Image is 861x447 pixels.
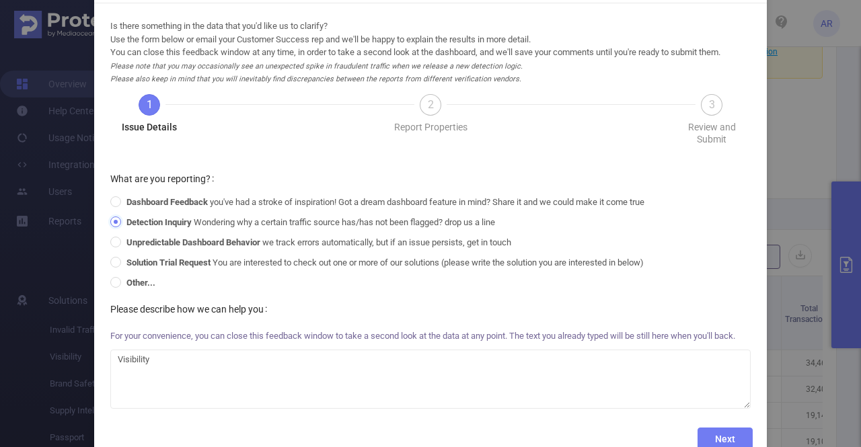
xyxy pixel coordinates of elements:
label: What are you reporting? [110,173,219,184]
b: Dashboard Feedback [126,197,208,207]
span: 1 [147,98,153,111]
b: Detection Inquiry [126,217,192,227]
b: Other... [126,278,155,288]
label: Please describe how we can help you [110,304,272,315]
span: Wondering why a certain traffic source has/has not been flagged? drop us a line [121,217,500,227]
textarea: Visibility [110,350,751,409]
div: Issue Details [122,121,177,133]
p: For your convenience, you can close this feedback window to take a second look at the data at any... [110,323,751,350]
b: Solution Trial Request [126,257,211,268]
i: Please note that you may occasionally see an unexpected spike in fraudulent traffic when we relea... [110,62,523,84]
div: Is there something in the data that you'd like us to clarify? Use the form below or email your Cu... [110,19,751,85]
span: 3 [709,98,715,111]
div: Report Properties [394,121,467,133]
span: You are interested to check out one or more of our solutions (please write the solution you are i... [121,257,649,268]
b: Unpredictable Dashboard Behavior [126,237,260,247]
span: we track errors automatically, but if an issue persists, get in touch [121,237,517,247]
span: 2 [428,98,434,111]
span: you've had a stroke of inspiration! Got a dream dashboard feature in mind? Share it and we could ... [121,197,650,207]
div: Review and Submit [673,121,751,145]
